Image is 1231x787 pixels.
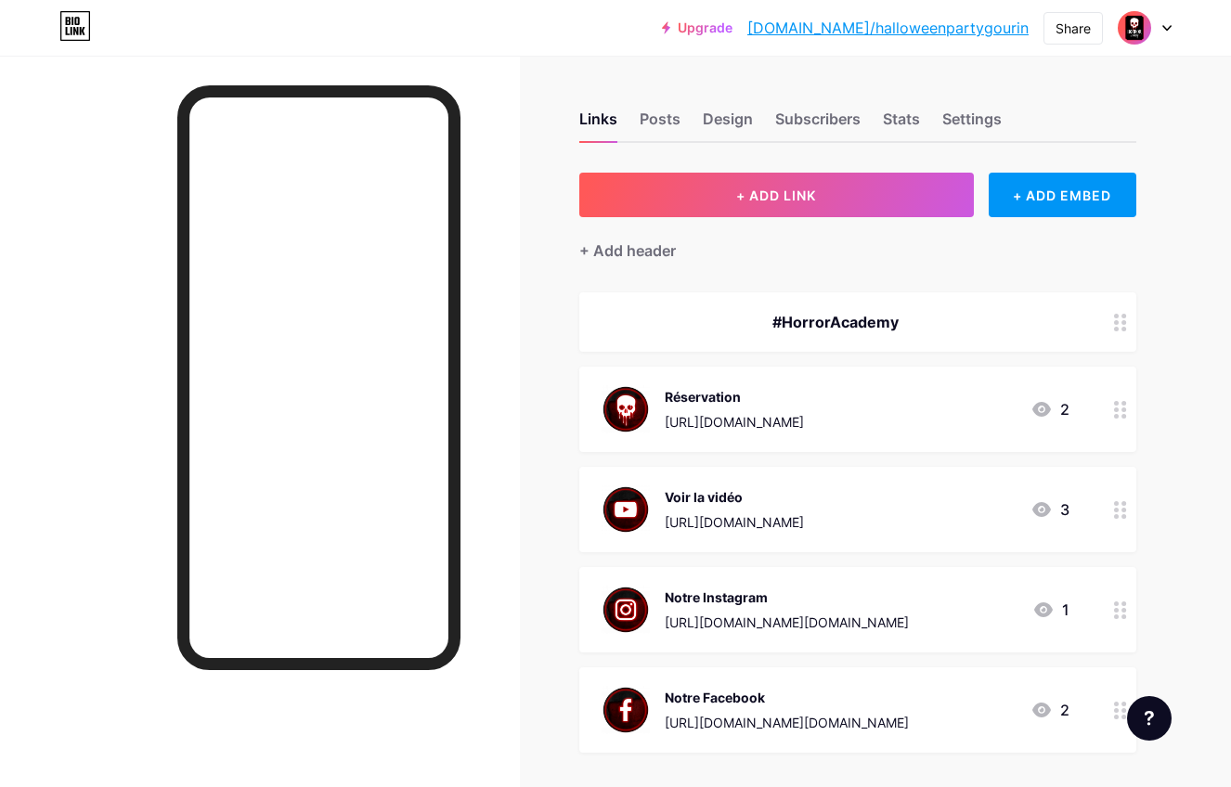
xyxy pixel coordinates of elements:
a: [DOMAIN_NAME]/halloweenpartygourin [747,17,1029,39]
div: Réservation [665,387,804,406]
div: 3 [1030,498,1069,521]
img: Notre Facebook [602,686,650,734]
img: Voir la vidéo [602,485,650,534]
div: Notre Facebook [665,688,909,707]
div: Share [1056,19,1091,38]
img: Réservation [602,385,650,433]
div: + ADD EMBED [989,173,1136,217]
div: Links [579,108,617,141]
div: [URL][DOMAIN_NAME] [665,412,804,432]
div: Posts [640,108,680,141]
button: + ADD LINK [579,173,974,217]
div: 1 [1032,599,1069,621]
div: 2 [1030,699,1069,721]
div: Design [703,108,753,141]
div: #HorrorAcademy [602,311,1069,333]
div: [URL][DOMAIN_NAME] [665,512,804,532]
div: 2 [1030,398,1069,420]
img: Notre Instagram [602,586,650,634]
a: Upgrade [662,20,732,35]
div: Subscribers [775,108,861,141]
span: + ADD LINK [736,187,816,203]
div: + Add header [579,239,676,262]
div: Stats [883,108,920,141]
div: Settings [942,108,1002,141]
div: Notre Instagram [665,587,909,607]
div: [URL][DOMAIN_NAME][DOMAIN_NAME] [665,713,909,732]
img: halloweenpartygourin [1117,10,1152,45]
div: [URL][DOMAIN_NAME][DOMAIN_NAME] [665,613,909,632]
div: Voir la vidéo [665,487,804,507]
